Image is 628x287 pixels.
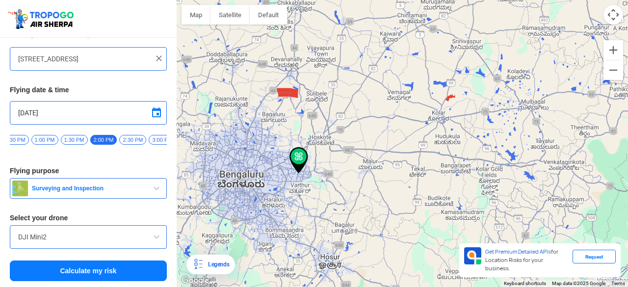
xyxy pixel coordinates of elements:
input: Select Date [18,107,158,119]
img: survey.png [12,181,28,196]
h3: Flying date & time [10,86,167,93]
button: Surveying and Inspection [10,178,167,199]
a: Open this area in Google Maps (opens a new window) [179,274,211,287]
button: Show street map [182,5,210,25]
button: Zoom out [603,60,623,80]
h3: Select your drone [10,214,167,221]
button: Show satellite imagery [210,5,250,25]
div: for Location Risks for your business. [481,247,573,273]
span: Map data ©2025 Google [552,281,605,286]
img: ic_close.png [154,53,164,63]
span: 2:30 PM [119,135,146,145]
img: ic_tgdronemaps.svg [7,7,77,30]
span: 3:00 PM [149,135,176,145]
div: Request [573,250,616,263]
span: Get Premium Detailed APIs [485,248,551,255]
div: Legends [204,259,229,270]
span: 1:30 PM [61,135,88,145]
button: Calculate my risk [10,261,167,281]
img: Legends [192,259,204,270]
button: Map camera controls [603,5,623,25]
span: Surveying and Inspection [28,184,151,192]
input: Search your flying location [18,53,151,65]
button: Keyboard shortcuts [504,280,546,287]
img: Google [179,274,211,287]
button: Zoom in [603,40,623,60]
span: 1:00 PM [31,135,58,145]
img: Premium APIs [464,247,481,264]
input: Search by name or Brand [18,231,158,243]
h3: Flying purpose [10,167,167,174]
a: Terms [611,281,625,286]
span: 2:00 PM [90,135,117,145]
